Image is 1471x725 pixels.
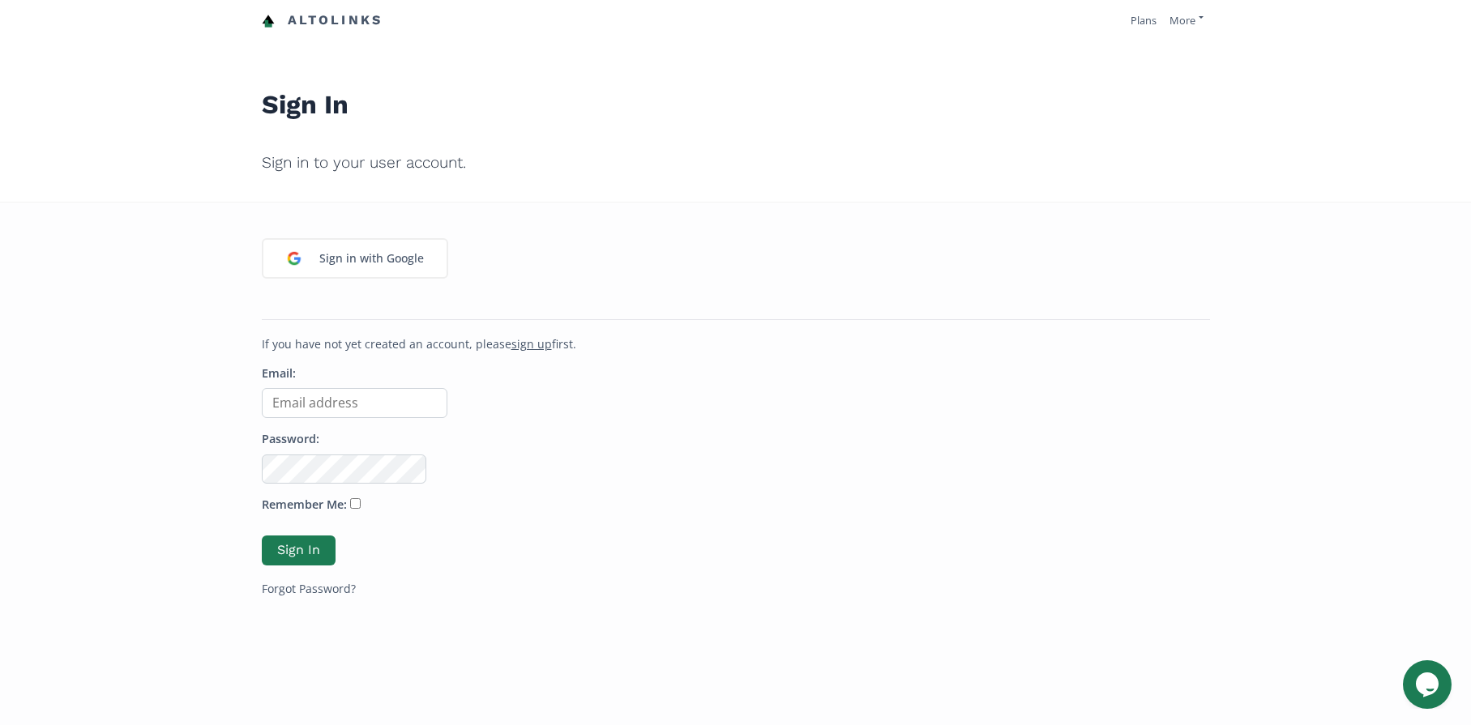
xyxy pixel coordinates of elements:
[1170,13,1203,28] a: More
[262,431,319,448] label: Password:
[262,143,1210,183] h2: Sign in to your user account.
[262,238,448,279] a: Sign in with Google
[311,241,432,275] div: Sign in with Google
[262,53,1210,130] h1: Sign In
[262,581,356,596] a: Forgot Password?
[262,388,447,418] input: Email address
[262,15,275,28] img: favicon-32x32.png
[262,365,296,382] label: Email:
[262,535,336,565] button: Sign In
[277,241,311,275] img: google_login_logo_184.png
[1131,13,1157,28] a: Plans
[262,336,1210,352] p: If you have not yet created an account, please first.
[262,7,383,34] a: Altolinks
[511,336,552,352] a: sign up
[1403,660,1455,709] iframe: chat widget
[262,497,347,514] label: Remember Me:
